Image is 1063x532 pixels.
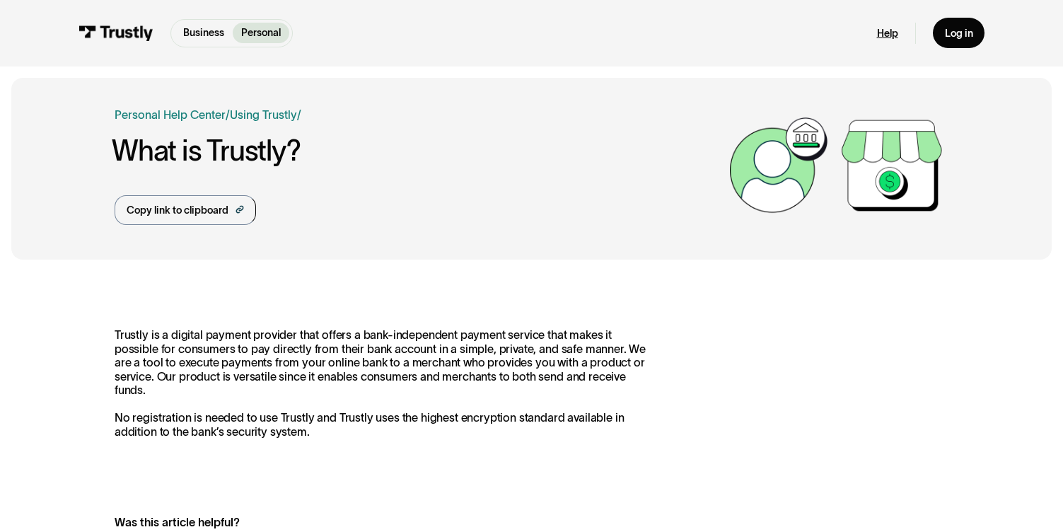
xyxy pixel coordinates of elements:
[115,328,651,439] p: Trustly is a digital payment provider that offers a bank-independent payment service that makes i...
[115,195,256,225] a: Copy link to clipboard
[112,135,722,167] h1: What is Trustly?
[226,106,230,123] div: /
[933,18,984,48] a: Log in
[174,23,232,43] a: Business
[233,23,289,43] a: Personal
[877,27,898,40] a: Help
[183,25,224,40] p: Business
[241,25,281,40] p: Personal
[297,106,301,123] div: /
[945,27,973,40] div: Log in
[115,106,226,123] a: Personal Help Center
[115,514,621,531] div: Was this article helpful?
[79,25,153,41] img: Trustly Logo
[127,203,228,218] div: Copy link to clipboard
[230,108,297,121] a: Using Trustly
